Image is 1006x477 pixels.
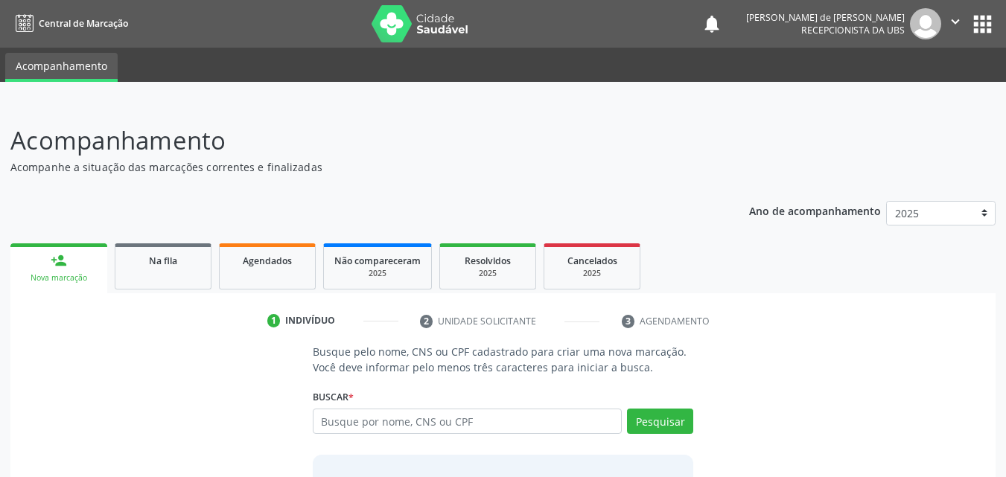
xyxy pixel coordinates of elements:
span: Agendados [243,254,292,267]
i:  [947,13,964,30]
span: Não compareceram [334,254,421,267]
a: Acompanhamento [5,53,118,82]
div: 2025 [555,268,629,279]
input: Busque por nome, CNS ou CPF [313,409,623,434]
div: Nova marcação [21,272,97,284]
div: 2025 [334,268,421,279]
span: Na fila [149,254,177,267]
div: [PERSON_NAME] de [PERSON_NAME] [746,11,905,24]
p: Acompanhe a situação das marcações correntes e finalizadas [10,159,700,175]
div: 1 [267,314,281,327]
span: Resolvidos [465,254,511,267]
button: Pesquisar [627,409,693,434]
div: 2025 [451,268,525,279]
button: apps [970,11,996,37]
button:  [941,8,970,39]
button: notifications [701,13,722,34]
a: Central de Marcação [10,11,128,36]
div: person_add [51,252,67,269]
div: Indivíduo [285,314,335,327]
label: Buscar [313,385,354,409]
p: Acompanhamento [10,122,700,159]
p: Ano de acompanhamento [749,201,881,220]
span: Recepcionista da UBS [801,24,905,36]
p: Busque pelo nome, CNS ou CPF cadastrado para criar uma nova marcação. Você deve informar pelo men... [313,344,694,375]
span: Cancelados [567,254,617,267]
img: img [910,8,941,39]
span: Central de Marcação [39,17,128,30]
